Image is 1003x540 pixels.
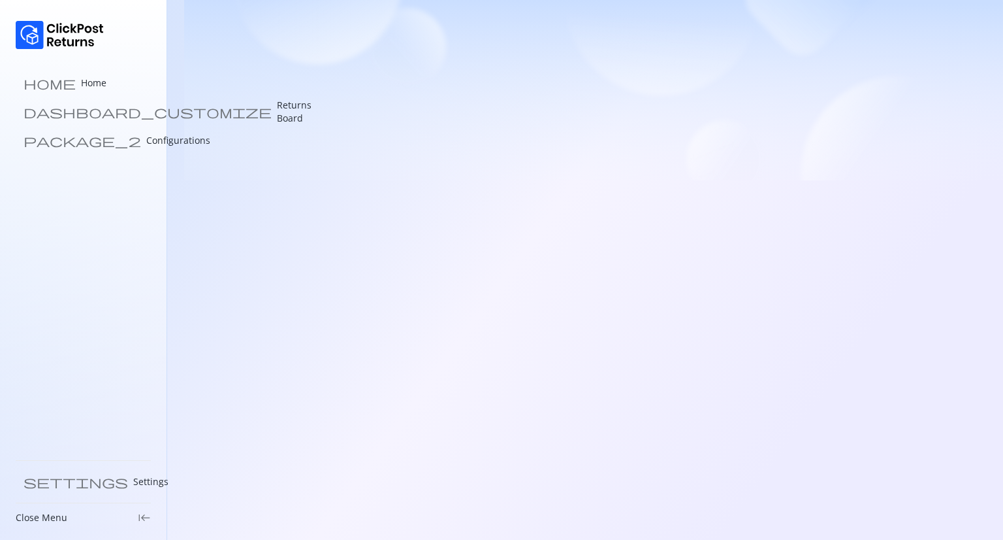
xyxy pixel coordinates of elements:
[24,475,128,488] span: settings
[16,70,151,96] a: home Home
[81,76,106,90] p: Home
[16,469,151,495] a: settings Settings
[16,511,151,524] div: Close Menukeyboard_tab_rtl
[24,105,272,118] span: dashboard_customize
[133,475,168,488] p: Settings
[24,76,76,90] span: home
[138,511,151,524] span: keyboard_tab_rtl
[146,134,210,147] p: Configurations
[277,99,311,125] p: Returns Board
[16,511,67,524] p: Close Menu
[16,127,151,154] a: package_2 Configurations
[16,99,151,125] a: dashboard_customize Returns Board
[24,134,141,147] span: package_2
[16,21,104,49] img: Logo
